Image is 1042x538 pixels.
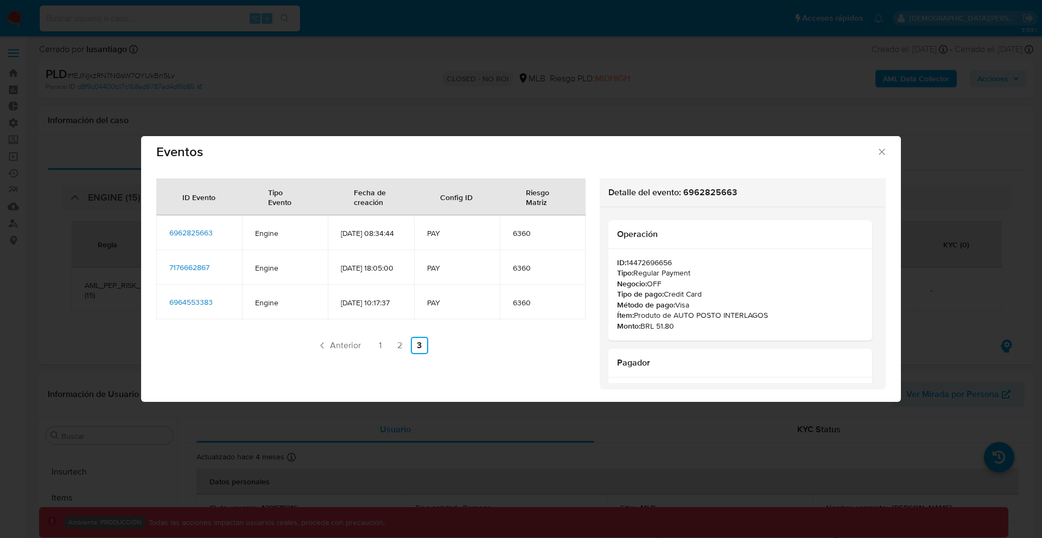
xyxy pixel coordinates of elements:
b: Tipo de pago: [617,289,664,300]
h2: Operación [617,229,863,240]
div: Config ID [427,184,486,210]
span: 7176662867 [169,262,209,273]
span: PAY [427,263,487,273]
p: Produto de AUTO POSTO INTERLAGOS [617,310,863,321]
nav: Paginación [156,337,585,354]
div: Tipo Evento [255,179,315,215]
span: 6360 [513,263,573,273]
span: Engine [255,263,315,273]
b: Método de pago: [617,300,675,311]
span: [DATE] 10:17:37 [341,298,401,308]
b: Tipo: [617,268,633,279]
div: ID Evento [169,184,228,210]
b: ID: [617,258,626,268]
span: Engine [255,298,315,308]
span: [DATE] 18:05:00 [341,263,401,273]
span: PAY [427,298,487,308]
div: Riesgo Matriz [513,179,573,215]
p: 14472696656 [617,258,863,268]
span: 6962825663 [169,227,213,238]
span: PAY [427,228,487,238]
span: [DATE] 08:34:44 [341,228,401,238]
span: 6964553383 [169,297,213,308]
a: Anterior [313,337,365,354]
p: Regular Payment [617,268,863,279]
span: 6360 [513,228,573,238]
b: Negocio: [617,279,647,290]
p: OFF [617,279,863,290]
b: Ítem: [617,310,634,321]
h2: Pagador [617,357,863,368]
span: Anterior [330,341,361,350]
a: Ir a la página 3 [411,337,428,354]
button: Cerrar [876,146,886,156]
span: Engine [255,228,315,238]
span: 6360 [513,298,573,308]
b: Monto: [617,321,640,332]
span: Eventos [156,145,876,158]
p: BRL 51.80 [617,321,863,332]
a: Ir a la página 1 [372,337,389,354]
p: Credit Card [617,289,863,300]
p: Visa [617,300,863,311]
h2: Detalle del evento: 6962825663 [608,187,877,198]
a: Ir a la página 2 [391,337,409,354]
div: Fecha de creación [341,179,401,215]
